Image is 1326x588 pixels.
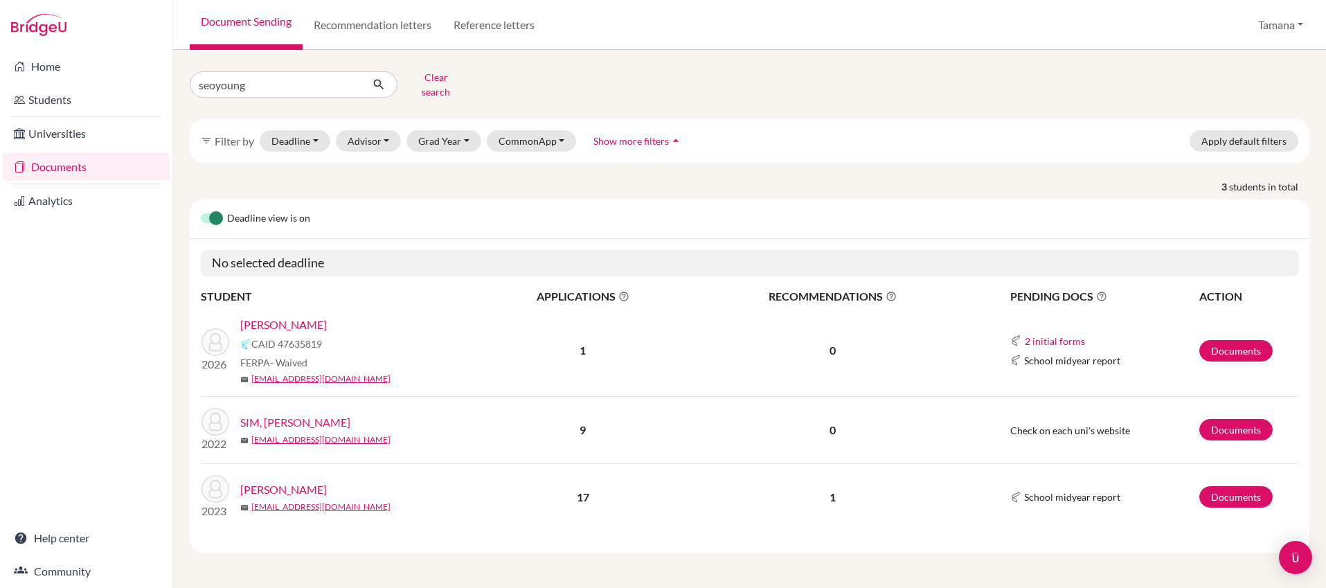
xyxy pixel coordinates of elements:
a: Students [3,86,170,114]
a: Community [3,558,170,585]
button: Clear search [397,66,474,103]
img: SIM, Seo-Young [201,408,229,436]
button: Deadline [260,130,330,152]
a: Help center [3,524,170,552]
p: 2026 [201,356,229,373]
span: mail [240,375,249,384]
a: [EMAIL_ADDRESS][DOMAIN_NAME] [251,434,391,446]
a: Documents [1199,340,1273,362]
a: Documents [3,153,170,181]
p: 0 [689,422,976,438]
a: [EMAIL_ADDRESS][DOMAIN_NAME] [251,373,391,385]
a: Documents [1199,486,1273,508]
img: Yoon, Seoyoung [201,475,229,503]
span: - Waived [270,357,307,368]
th: STUDENT [201,287,478,305]
span: students in total [1229,179,1309,194]
div: Open Intercom Messenger [1279,541,1312,574]
a: Home [3,53,170,80]
button: 2 initial forms [1024,333,1086,349]
button: CommonApp [487,130,577,152]
a: Documents [1199,419,1273,440]
span: APPLICATIONS [478,288,688,305]
button: Apply default filters [1190,130,1298,152]
p: 0 [689,342,976,359]
span: PENDING DOCS [1010,288,1198,305]
img: Common App logo [1010,355,1021,366]
img: Common App logo [1010,492,1021,503]
img: Common App logo [1010,335,1021,346]
i: filter_list [201,135,212,146]
span: School midyear report [1024,490,1120,504]
b: 17 [577,490,589,504]
span: mail [240,504,249,512]
a: Analytics [3,187,170,215]
button: Show more filtersarrow_drop_up [582,130,695,152]
th: ACTION [1199,287,1298,305]
a: [PERSON_NAME] [240,481,327,498]
img: Common App logo [240,339,251,350]
strong: 3 [1221,179,1229,194]
span: RECOMMENDATIONS [689,288,976,305]
span: mail [240,436,249,445]
a: SIM, [PERSON_NAME] [240,414,350,431]
b: 1 [580,344,586,357]
button: Grad Year [406,130,481,152]
a: [PERSON_NAME] [240,317,327,333]
h5: No selected deadline [201,250,1298,276]
span: Deadline view is on [227,211,310,227]
img: MYUNG, Seoyoung [201,328,229,356]
button: Tamana [1252,12,1309,38]
span: CAID 47635819 [251,337,322,351]
a: [EMAIL_ADDRESS][DOMAIN_NAME] [251,501,391,513]
span: School midyear report [1024,353,1120,368]
p: 2023 [201,503,229,519]
img: Bridge-U [11,14,66,36]
span: Show more filters [593,135,669,147]
p: 1 [689,489,976,506]
button: Advisor [336,130,402,152]
span: Check on each uni's website [1010,425,1130,436]
a: Universities [3,120,170,148]
b: 9 [580,423,586,436]
i: arrow_drop_up [669,134,683,148]
p: 2022 [201,436,229,452]
input: Find student by name... [190,71,361,98]
span: Filter by [215,134,254,148]
span: FERPA [240,355,307,370]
